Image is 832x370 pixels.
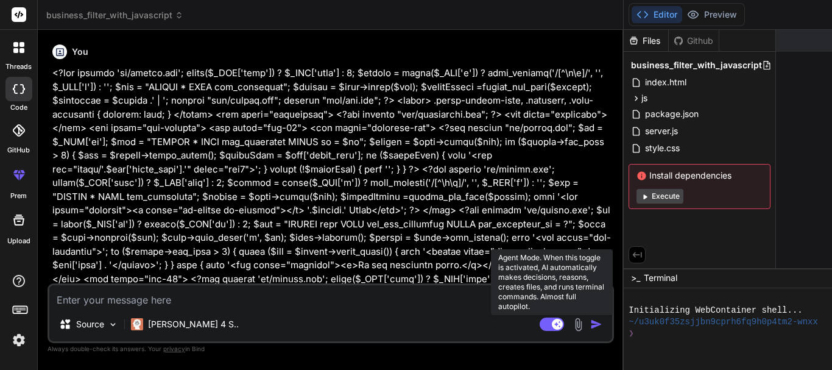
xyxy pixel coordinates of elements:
span: style.css [644,141,681,155]
span: privacy [163,345,185,352]
p: [PERSON_NAME] 4 S.. [148,318,239,330]
label: code [10,102,27,113]
img: icon [590,318,602,330]
p: Source [76,318,104,330]
label: Upload [7,236,30,246]
span: package.json [644,107,700,121]
span: Install dependencies [636,169,763,182]
span: business_filter_with_javascript [46,9,183,21]
span: server.js [644,124,679,138]
div: Files [624,35,668,47]
button: Preview [682,6,742,23]
label: threads [5,62,32,72]
img: Pick Models [108,319,118,330]
label: GitHub [7,145,30,155]
h6: You [72,46,88,58]
div: Github [669,35,719,47]
span: index.html [644,75,688,90]
span: Initializing WebContainer shell... [629,305,802,316]
img: settings [9,330,29,350]
p: Always double-check its answers. Your in Bind [48,343,614,355]
span: business_filter_with_javascript [631,59,762,71]
span: ❯ [629,328,635,340]
img: Claude 4 Sonnet [131,318,143,330]
span: Terminal [644,272,677,284]
span: ~/u3uk0f35zsjjbn9cprh6fq9h0p4tm2-wnxx [629,316,818,328]
span: >_ [631,272,640,284]
span: js [641,92,647,104]
button: Editor [632,6,682,23]
button: Execute [636,189,683,204]
button: Agent Mode. When this toggle is activated, AI automatically makes decisions, reasons, creates fil... [537,317,566,332]
label: prem [10,191,27,201]
img: attachment [571,318,585,332]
